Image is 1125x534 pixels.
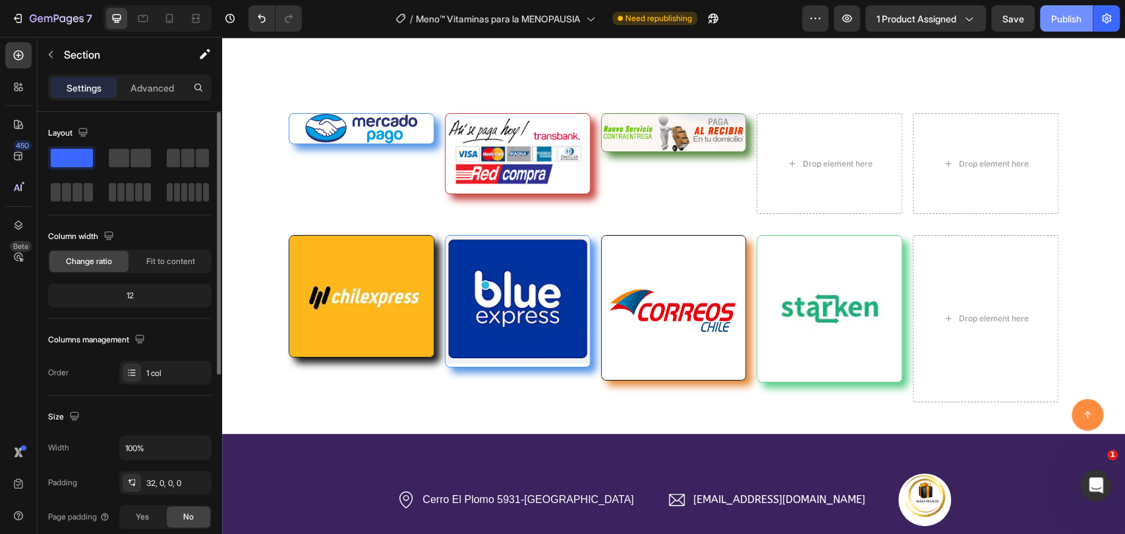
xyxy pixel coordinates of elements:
img: gempages_562529502580704421-19b597a7-52cd-4570-8cb5-bcb71ee01473.png [223,198,368,330]
div: Size [48,408,82,426]
span: Change ratio [66,255,112,267]
img: gempages_562529502580704421-1df68c71-8efa-471e-95da-4df00773bd2c.jpg [379,76,525,115]
div: Undo/Redo [248,5,302,32]
span: Fit to content [146,255,195,267]
img: gempages_562529502580704421-9c9fe4e0-c9f1-424c-9b18-64c3f03b85c2.png [379,198,525,344]
span: 1 product assigned [877,12,956,26]
button: Publish [1040,5,1093,32]
div: Layout [48,124,91,142]
div: Padding [48,477,77,489]
p: [EMAIL_ADDRESS][DOMAIN_NAME] [471,455,643,471]
div: 12 [51,286,209,305]
div: Drop element here [737,122,807,132]
span: Yes [136,511,149,523]
img: gempages_562529502580704421-d18cb761-45b3-4c45-800c-3dbfae58bf1d.webp [67,198,212,321]
img: gempages_562529502580704421-1a295b97-8fc4-4fd5-882b-73b4ee25eb29.webp [534,198,680,346]
img: gempages_562529502580704421-2d7ede03-2622-44aa-9a82-336af7ae43ec.png [676,437,729,489]
div: Columns management [48,331,148,349]
div: Drop element here [737,277,807,287]
p: Cerro El Plomo 5931-[GEOGRAPHIC_DATA] [200,455,411,471]
span: Meno™ Vitaminas para la MENOPAUSIA [416,12,581,26]
div: Column width [48,228,117,246]
span: 1 [1107,450,1118,460]
div: 450 [13,140,32,151]
button: 7 [5,5,98,32]
div: 32, 0, 0, 0 [146,477,208,489]
span: / [410,12,413,26]
div: 1 col [146,367,208,379]
p: Settings [67,81,101,95]
p: Advanced [130,81,174,95]
iframe: Intercom live chat [1080,469,1112,501]
button: 1 product assigned [865,5,986,32]
div: Beta [10,241,32,252]
iframe: Design area [222,37,1125,534]
input: Auto [120,436,211,460]
div: Order [48,367,69,379]
div: Page padding [48,511,110,523]
div: Drop element here [581,122,650,132]
img: gempages_562529502580704421-9534b2b5-db0b-404d-b3cb-d7db5e24e8bb.png [223,76,368,157]
span: Save [1002,13,1024,24]
button: Save [991,5,1035,32]
div: Width [48,442,69,454]
div: Publish [1051,12,1082,26]
span: Need republishing [625,13,692,24]
p: 7 [86,11,92,26]
p: Section [64,47,172,63]
span: No [183,511,194,523]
